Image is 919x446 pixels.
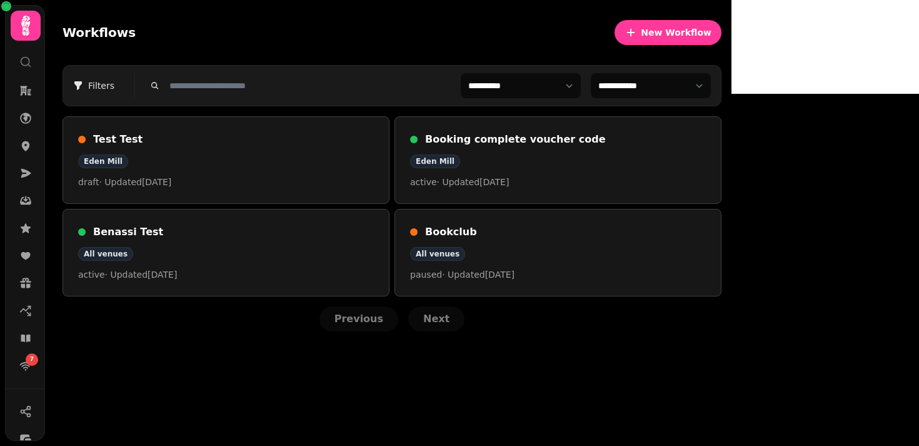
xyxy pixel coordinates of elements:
button: New Workflow [615,20,721,45]
span: Previous [334,314,383,324]
button: Previous [319,307,398,332]
select: Filter workflows by status [591,73,711,98]
span: Next [423,314,449,324]
span: 7 [30,355,34,364]
div: Eden Mill [410,155,460,168]
h3: Bookclub [425,225,706,240]
p: paused · Updated [DATE] [410,268,706,281]
div: Eden Mill [78,155,128,168]
a: BookclubAll venuespaused· Updated[DATE] [394,209,721,296]
a: Benassi TestAll venuesactive· Updated[DATE] [63,209,389,296]
h3: Test Test [93,132,374,147]
span: New Workflow [641,28,711,37]
div: All venues [410,247,465,261]
select: Filter workflows by venue [461,73,581,98]
p: active · Updated [DATE] [410,176,706,188]
div: All venues [78,247,133,261]
p: draft · Updated [DATE] [78,176,374,188]
p: active · Updated [DATE] [78,268,374,281]
a: 7 [13,353,38,378]
span: Filters [73,79,124,92]
a: Booking complete voucher codeEden Millactive· Updated[DATE] [394,116,721,204]
h3: Benassi Test [93,225,374,240]
input: Search workflows by name [164,77,451,94]
a: Test TestEden Milldraft· Updated[DATE] [63,116,389,204]
h3: Booking complete voucher code [425,132,706,147]
h2: Workflows [63,24,136,41]
button: Next [408,307,465,332]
